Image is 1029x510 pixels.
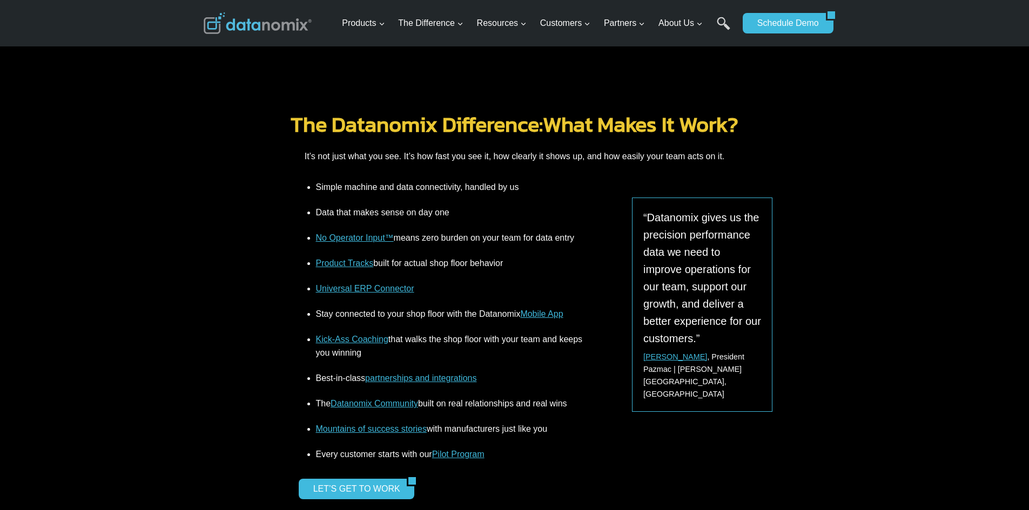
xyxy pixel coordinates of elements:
li: Simple machine and data connectivity, handled by us [316,180,584,200]
a: Mobile App [520,309,563,318]
p: It’s not just what you see. It’s how fast you see it, how clearly it shows up, and how easily you... [204,146,826,167]
span: , President [643,352,744,361]
a: Schedule Demo [743,13,826,33]
a: Search [717,17,730,41]
li: with manufacturers just like you [316,417,584,442]
span: Pazmac | [PERSON_NAME][GEOGRAPHIC_DATA], [GEOGRAPHIC_DATA] [643,365,742,398]
span: Partners [604,16,645,30]
a: Datanomix Community [331,399,418,408]
li: means zero burden on your team for data entry [316,225,584,250]
li: Data that makes sense on day one [316,200,584,225]
a: Mountains of success stories [316,424,427,433]
img: Datanomix [204,12,312,34]
span: Products [342,16,385,30]
span: Resources [477,16,527,30]
li: The built on real relationships and real wins [316,391,584,417]
p: “Datanomix gives us the precision performance data we need to improve operations for our team, su... [643,209,762,347]
a: No Operator Input™ [316,233,394,242]
a: Kick-Ass Coaching [316,335,388,344]
a: The Datanomix Difference: [291,108,543,140]
li: Every customer starts with our [316,442,584,461]
a: LET’S GET TO WORK [299,479,407,499]
li: that walks the shop floor with your team and keeps you winning [316,327,584,366]
span: Customers [540,16,590,30]
a: Pilot Program [432,450,485,459]
li: Stay connected to your shop floor with the Datanomix [316,301,584,327]
li: Best-in-class [316,366,584,391]
span: About Us [658,16,703,30]
a: [PERSON_NAME] [643,352,707,361]
span: The Difference [398,16,463,30]
nav: Primary Navigation [338,6,737,41]
a: Universal ERP Connector [316,284,414,293]
li: built for actual shop floor behavior [316,250,584,276]
h2: What Makes It Work? [204,113,826,135]
a: Product Tracks [316,259,374,268]
a: partnerships and integrations [365,373,476,383]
